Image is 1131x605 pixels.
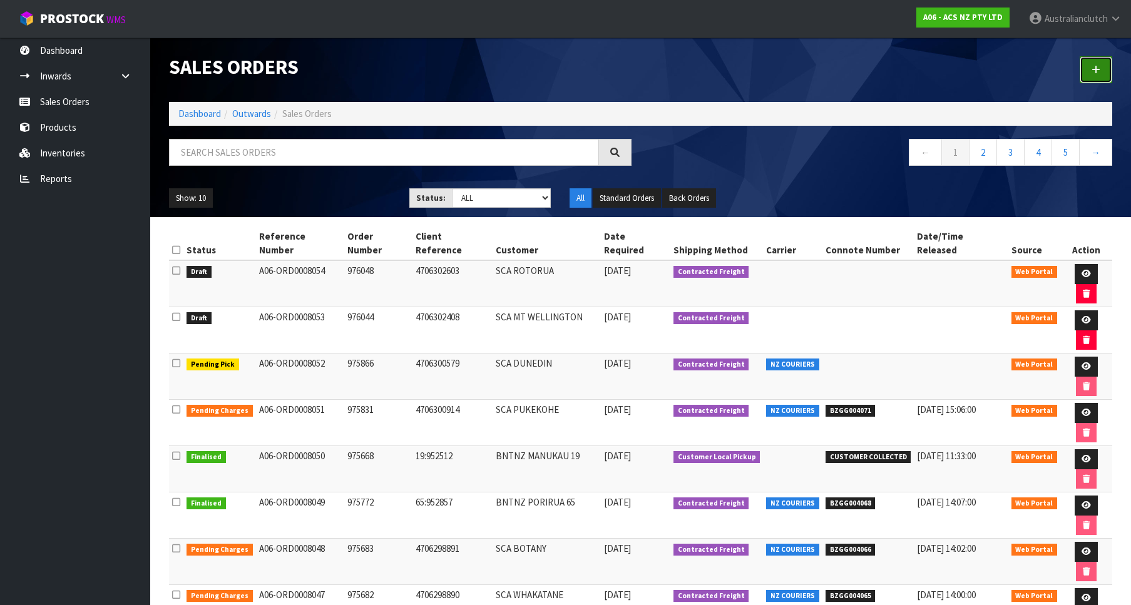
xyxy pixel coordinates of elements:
span: Web Portal [1011,312,1058,325]
span: Contracted Freight [673,544,749,556]
td: 4706300914 [412,400,493,446]
span: NZ COURIERS [766,497,819,510]
td: 4706302603 [412,260,493,307]
span: Web Portal [1011,405,1058,417]
td: A06-ORD0008048 [256,539,345,585]
th: Date/Time Released [914,226,1008,260]
span: [DATE] 11:33:00 [917,450,976,462]
span: Contracted Freight [673,590,749,602]
th: Connote Number [822,226,914,260]
strong: Status: [416,193,446,203]
span: [DATE] [604,496,631,508]
th: Shipping Method [670,226,764,260]
span: Web Portal [1011,497,1058,510]
span: Web Portal [1011,544,1058,556]
td: SCA MT WELLINGTON [493,307,601,353]
span: [DATE] [604,404,631,415]
th: Customer [493,226,601,260]
button: Show: 10 [169,188,213,208]
td: BNTNZ MANUKAU 19 [493,446,601,492]
th: Status [183,226,256,260]
small: WMS [106,14,126,26]
td: 4706302408 [412,307,493,353]
a: 4 [1024,139,1052,166]
td: A06-ORD0008052 [256,353,345,400]
span: NZ COURIERS [766,544,819,556]
span: [DATE] [604,589,631,601]
td: 975866 [344,353,412,400]
img: cube-alt.png [19,11,34,26]
span: Pending Charges [187,544,253,556]
span: Customer Local Pickup [673,451,760,464]
input: Search sales orders [169,139,599,166]
span: Web Portal [1011,590,1058,602]
td: BNTNZ PORIRUA 65 [493,492,601,539]
span: [DATE] [604,450,631,462]
span: Pending Charges [187,405,253,417]
span: BZGG004066 [826,544,876,556]
span: Pending Charges [187,590,253,602]
span: Draft [187,266,212,278]
td: SCA BOTANY [493,539,601,585]
td: 19:952512 [412,446,493,492]
td: A06-ORD0008054 [256,260,345,307]
span: BZGG004068 [826,497,876,510]
td: SCA ROTORUA [493,260,601,307]
span: ProStock [40,11,104,27]
td: 976048 [344,260,412,307]
th: Source [1008,226,1061,260]
span: Web Portal [1011,358,1058,371]
th: Reference Number [256,226,345,260]
span: Contracted Freight [673,358,749,371]
th: Carrier [763,226,822,260]
span: Web Portal [1011,266,1058,278]
a: 2 [969,139,997,166]
span: [DATE] 15:06:00 [917,404,976,415]
span: Contracted Freight [673,405,749,417]
td: 975831 [344,400,412,446]
span: NZ COURIERS [766,405,819,417]
span: [DATE] 14:02:00 [917,542,976,554]
td: 975772 [344,492,412,539]
span: Contracted Freight [673,312,749,325]
a: 3 [996,139,1025,166]
td: SCA PUKEKOHE [493,400,601,446]
span: [DATE] 14:07:00 [917,496,976,508]
span: Finalised [187,451,226,464]
td: A06-ORD0008051 [256,400,345,446]
span: [DATE] 14:00:00 [917,589,976,601]
h1: Sales Orders [169,56,632,78]
span: Draft [187,312,212,325]
span: Contracted Freight [673,266,749,278]
th: Action [1060,226,1112,260]
span: [DATE] [604,357,631,369]
span: BZGG004065 [826,590,876,602]
span: Web Portal [1011,451,1058,464]
span: CUSTOMER COLLECTED [826,451,911,464]
span: [DATE] [604,311,631,323]
td: 976044 [344,307,412,353]
a: ← [909,139,942,166]
a: 5 [1052,139,1080,166]
th: Client Reference [412,226,493,260]
span: NZ COURIERS [766,358,819,371]
button: Back Orders [662,188,716,208]
th: Order Number [344,226,412,260]
td: 65:952857 [412,492,493,539]
td: A06-ORD0008050 [256,446,345,492]
span: [DATE] [604,542,631,554]
span: Sales Orders [282,108,332,119]
td: A06-ORD0008053 [256,307,345,353]
button: Standard Orders [593,188,661,208]
td: SCA DUNEDIN [493,353,601,400]
span: NZ COURIERS [766,590,819,602]
span: [DATE] [604,265,631,277]
a: Outwards [232,108,271,119]
span: BZGG004071 [826,405,876,417]
a: 1 [941,139,970,166]
button: All [570,188,591,208]
td: 975668 [344,446,412,492]
span: Pending Pick [187,358,239,371]
strong: A06 - ACS NZ PTY LTD [923,12,1003,23]
span: Contracted Freight [673,497,749,510]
